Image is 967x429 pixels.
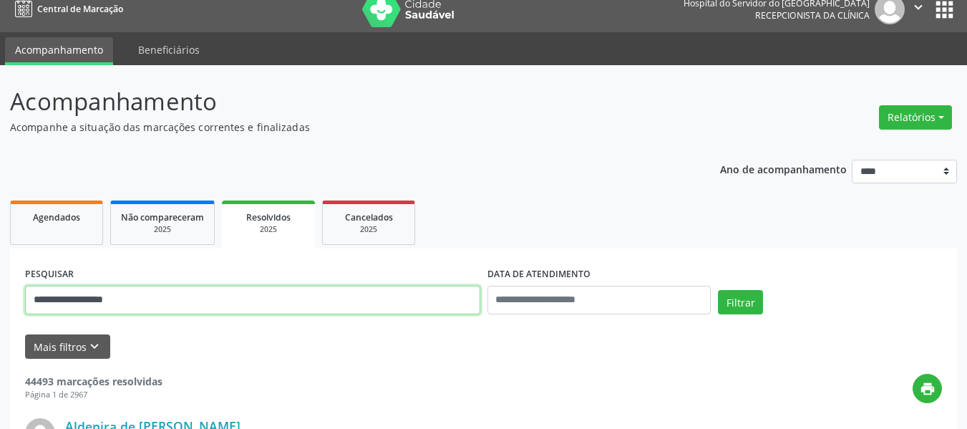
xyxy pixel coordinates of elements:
label: DATA DE ATENDIMENTO [487,264,591,286]
i: keyboard_arrow_down [87,339,102,355]
p: Ano de acompanhamento [720,160,847,178]
strong: 44493 marcações resolvidas [25,375,162,388]
span: Cancelados [345,211,393,223]
div: 2025 [121,224,204,235]
span: Não compareceram [121,211,204,223]
a: Acompanhamento [5,37,113,65]
div: Página 1 de 2967 [25,389,162,401]
a: Beneficiários [128,37,210,62]
p: Acompanhe a situação das marcações correntes e finalizadas [10,120,673,135]
label: PESQUISAR [25,264,74,286]
button: Filtrar [718,290,763,314]
span: Central de Marcação [37,3,123,15]
span: Resolvidos [246,211,291,223]
i: print [920,381,936,397]
button: print [913,374,942,403]
span: Recepcionista da clínica [755,9,870,21]
div: 2025 [232,224,305,235]
p: Acompanhamento [10,84,673,120]
button: Relatórios [879,105,952,130]
button: Mais filtroskeyboard_arrow_down [25,334,110,360]
span: Agendados [33,211,80,223]
div: 2025 [333,224,404,235]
